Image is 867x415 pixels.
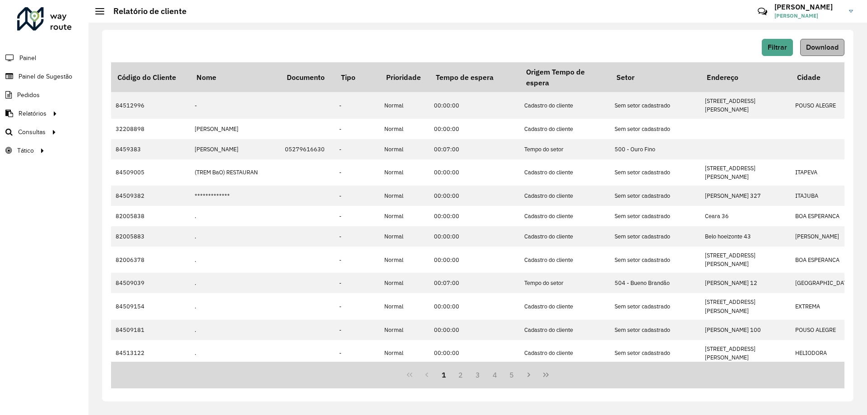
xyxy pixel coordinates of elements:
[429,273,520,293] td: 00:07:00
[335,206,380,226] td: -
[335,340,380,366] td: -
[452,366,469,383] button: 2
[380,226,429,247] td: Normal
[610,320,700,340] td: Sem setor cadastrado
[335,226,380,247] td: -
[380,206,429,226] td: Normal
[111,320,190,340] td: 84509181
[700,62,791,92] th: Endereço
[380,273,429,293] td: Normal
[17,90,40,100] span: Pedidos
[610,186,700,206] td: Sem setor cadastrado
[111,62,190,92] th: Código do Cliente
[335,62,380,92] th: Tipo
[380,186,429,206] td: Normal
[503,366,521,383] button: 5
[429,247,520,273] td: 00:00:00
[610,206,700,226] td: Sem setor cadastrado
[335,92,380,118] td: -
[429,62,520,92] th: Tempo de espera
[335,247,380,273] td: -
[520,139,610,159] td: Tempo do setor
[104,6,186,16] h2: Relatório de cliente
[190,226,280,247] td: .
[335,273,380,293] td: -
[469,366,486,383] button: 3
[700,340,791,366] td: [STREET_ADDRESS][PERSON_NAME]
[380,119,429,139] td: Normal
[18,127,46,137] span: Consultas
[610,226,700,247] td: Sem setor cadastrado
[610,340,700,366] td: Sem setor cadastrado
[429,92,520,118] td: 00:00:00
[335,159,380,186] td: -
[111,206,190,226] td: 82005838
[280,139,335,159] td: 05279616630
[190,247,280,273] td: .
[429,159,520,186] td: 00:00:00
[520,247,610,273] td: Cadastro do cliente
[429,226,520,247] td: 00:00:00
[380,340,429,366] td: Normal
[190,340,280,366] td: .
[111,92,190,118] td: 84512996
[700,320,791,340] td: [PERSON_NAME] 100
[380,247,429,273] td: Normal
[700,293,791,319] td: [STREET_ADDRESS][PERSON_NAME]
[800,39,844,56] button: Download
[700,247,791,273] td: [STREET_ADDRESS][PERSON_NAME]
[700,206,791,226] td: Ceara 36
[610,119,700,139] td: Sem setor cadastrado
[700,92,791,118] td: [STREET_ADDRESS][PERSON_NAME]
[19,109,47,118] span: Relatórios
[520,340,610,366] td: Cadastro do cliente
[190,119,280,139] td: [PERSON_NAME]
[335,139,380,159] td: -
[380,62,429,92] th: Prioridade
[429,139,520,159] td: 00:07:00
[520,366,537,383] button: Next Page
[520,320,610,340] td: Cadastro do cliente
[111,119,190,139] td: 32208898
[111,226,190,247] td: 82005883
[768,43,787,51] span: Filtrar
[520,293,610,319] td: Cadastro do cliente
[429,206,520,226] td: 00:00:00
[190,139,280,159] td: [PERSON_NAME]
[435,366,452,383] button: 1
[700,226,791,247] td: Belo hoeizonte 43
[520,273,610,293] td: Tempo do setor
[806,43,839,51] span: Download
[190,206,280,226] td: .
[111,159,190,186] td: 84509005
[190,273,280,293] td: .
[111,340,190,366] td: 84513122
[380,139,429,159] td: Normal
[190,320,280,340] td: .
[335,186,380,206] td: -
[190,293,280,319] td: .
[190,62,280,92] th: Nome
[610,92,700,118] td: Sem setor cadastrado
[610,273,700,293] td: 504 - Bueno Brandão
[335,119,380,139] td: -
[111,139,190,159] td: 8459383
[380,92,429,118] td: Normal
[700,159,791,186] td: [STREET_ADDRESS][PERSON_NAME]
[335,293,380,319] td: -
[111,273,190,293] td: 84509039
[280,62,335,92] th: Documento
[520,62,610,92] th: Origem Tempo de espera
[520,186,610,206] td: Cadastro do cliente
[700,186,791,206] td: [PERSON_NAME] 327
[429,293,520,319] td: 00:00:00
[520,119,610,139] td: Cadastro do cliente
[190,92,280,118] td: -
[774,12,842,20] span: [PERSON_NAME]
[19,72,72,81] span: Painel de Sugestão
[610,159,700,186] td: Sem setor cadastrado
[111,293,190,319] td: 84509154
[753,2,772,21] a: Contato Rápido
[700,273,791,293] td: [PERSON_NAME] 12
[429,340,520,366] td: 00:00:00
